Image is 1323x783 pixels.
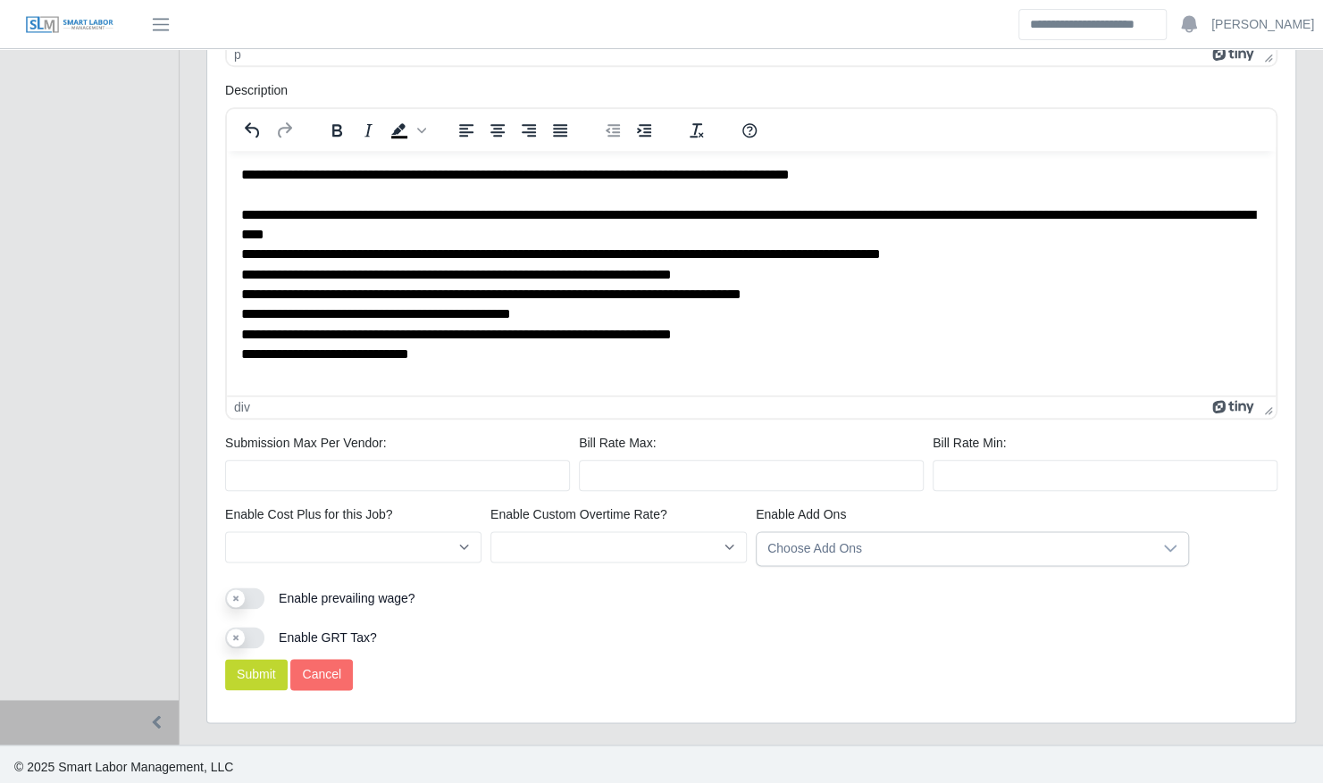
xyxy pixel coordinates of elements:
iframe: Rich Text Area [227,151,1276,396]
img: SLM Logo [25,15,114,35]
label: Bill Rate Max: [579,434,656,453]
div: Press the Up and Down arrow keys to resize the editor. [1257,396,1276,418]
button: Justify [545,118,575,143]
label: Enable Custom Overtime Rate? [490,505,667,524]
input: Search [1018,9,1167,40]
a: [PERSON_NAME] [1211,15,1314,34]
button: Undo [238,118,268,143]
a: Powered by Tiny [1212,400,1257,414]
button: Align left [451,118,481,143]
label: Bill Rate Min: [933,434,1006,453]
span: Enable prevailing wage? [279,591,415,605]
button: Decrease indent [598,118,628,143]
label: Enable Add Ons [756,505,846,524]
button: Italic [353,118,383,143]
label: Submission Max Per Vendor: [225,434,387,453]
label: Description [225,81,288,100]
a: Cancel [290,659,353,690]
div: p [234,47,241,62]
div: div [234,400,250,414]
button: Align right [514,118,544,143]
label: Enable Cost Plus for this Job? [225,505,393,524]
div: Background color Black [384,118,429,143]
button: Submit [225,659,288,690]
button: Increase indent [629,118,659,143]
button: Enable prevailing wage? [225,587,264,609]
button: Redo [269,118,299,143]
div: Choose Add Ons [757,532,1152,565]
body: Rich Text Area. Press ALT-0 for help. [14,14,1034,137]
div: Press the Up and Down arrow keys to resize the editor. [1257,44,1276,65]
button: Bold [322,118,352,143]
button: Enable GRT Tax? [225,627,264,648]
a: Powered by Tiny [1212,47,1257,62]
button: Clear formatting [682,118,712,143]
span: Enable GRT Tax? [279,630,377,645]
button: Align center [482,118,513,143]
button: Help [734,118,765,143]
span: © 2025 Smart Labor Management, LLC [14,760,233,774]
